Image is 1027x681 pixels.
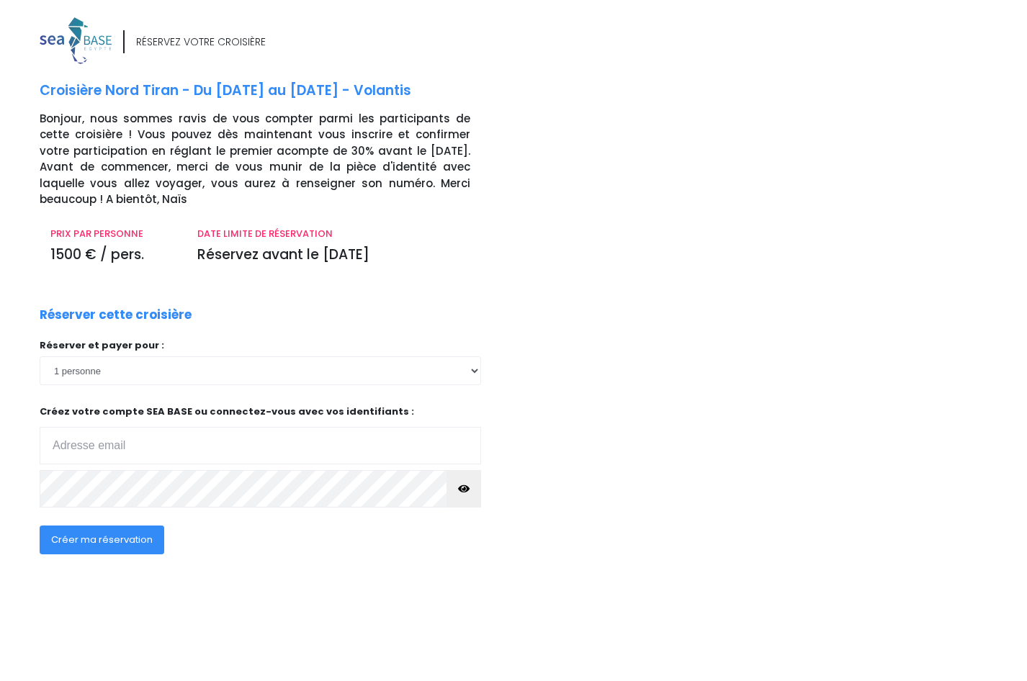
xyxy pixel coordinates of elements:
img: logo_color1.png [40,17,112,64]
div: RÉSERVEZ VOTRE CROISIÈRE [136,35,266,50]
p: 1500 € / pers. [50,245,176,266]
p: PRIX PAR PERSONNE [50,227,176,241]
button: Créer ma réservation [40,526,164,554]
span: Créer ma réservation [51,533,153,546]
p: DATE LIMITE DE RÉSERVATION [197,227,470,241]
p: Réserver cette croisière [40,306,192,325]
p: Croisière Nord Tiran - Du [DATE] au [DATE] - Volantis [40,81,503,102]
p: Bonjour, nous sommes ravis de vous compter parmi les participants de cette croisière ! Vous pouve... [40,111,503,208]
input: Adresse email [40,427,481,464]
p: Créez votre compte SEA BASE ou connectez-vous avec vos identifiants : [40,405,481,464]
p: Réservez avant le [DATE] [197,245,470,266]
p: Réserver et payer pour : [40,338,481,353]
